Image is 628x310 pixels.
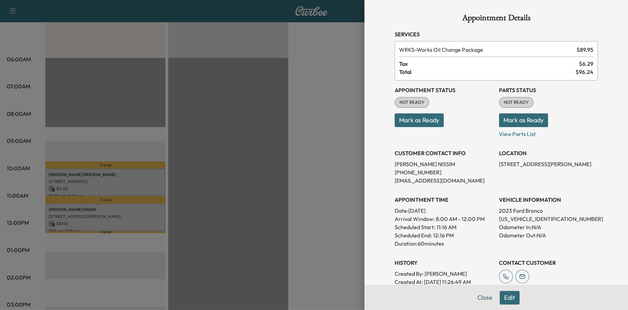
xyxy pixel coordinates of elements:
[395,207,493,215] p: Date: [DATE]
[433,231,454,239] p: 12:16 PM
[499,160,598,168] p: [STREET_ADDRESS][PERSON_NAME]
[395,14,598,25] h1: Appointment Details
[473,291,497,305] button: Close
[500,99,533,106] span: NOT READY
[395,259,493,267] h3: History
[499,223,598,231] p: Odometer In: N/A
[436,215,485,223] span: 8:00 AM - 12:00 PM
[395,149,493,157] h3: CUSTOMER CONTACT INFO
[395,278,493,286] p: Created At : [DATE] 11:26:49 AM
[499,149,598,157] h3: LOCATION
[395,215,493,223] p: Arrival Window:
[395,168,493,176] p: [PHONE_NUMBER]
[399,60,579,68] span: Tax
[577,46,593,54] span: $ 89.95
[499,127,598,138] p: View Parts List
[499,231,598,239] p: Odometer Out: N/A
[399,68,575,76] span: Total
[395,223,435,231] p: Scheduled Start:
[499,113,548,127] button: Mark as Ready
[399,46,574,54] span: Works Oil Change Package
[499,259,598,267] h3: CONTACT CUSTOMER
[395,231,432,239] p: Scheduled End:
[395,270,493,278] p: Created By : [PERSON_NAME]
[499,196,598,204] h3: VEHICLE INFORMATION
[575,68,593,76] span: $ 96.24
[395,99,429,106] span: NOT READY
[499,215,598,223] p: [US_VEHICLE_IDENTIFICATION_NUMBER]
[395,113,444,127] button: Mark as Ready
[395,196,493,204] h3: APPOINTMENT TIME
[395,160,493,168] p: [PERSON_NAME] NISSIM
[499,207,598,215] p: 2023 Ford Bronco
[395,239,493,248] p: Duration: 60 minutes
[499,86,598,94] h3: Parts Status
[395,86,493,94] h3: Appointment Status
[500,291,520,305] button: Edit
[437,223,456,231] p: 11:16 AM
[395,30,598,38] h3: Services
[579,60,593,68] span: $ 6.29
[395,176,493,185] p: [EMAIL_ADDRESS][DOMAIN_NAME]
